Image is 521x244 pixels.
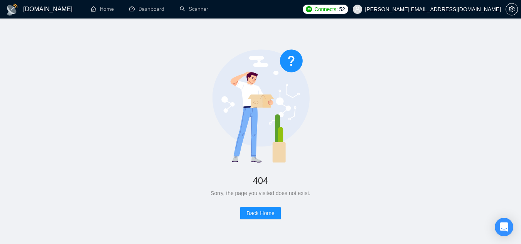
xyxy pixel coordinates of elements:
a: setting [506,6,518,12]
a: searchScanner [180,6,208,12]
div: 404 [25,172,496,189]
span: user [355,7,360,12]
a: dashboardDashboard [129,6,164,12]
img: logo [6,3,19,16]
div: Sorry, the page you visited does not exist. [25,189,496,197]
img: upwork-logo.png [306,6,312,12]
span: 52 [339,5,345,13]
span: Connects: [314,5,337,13]
button: Back Home [240,207,280,219]
a: homeHome [91,6,114,12]
button: setting [506,3,518,15]
div: Open Intercom Messenger [495,218,513,236]
span: Back Home [246,209,274,217]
